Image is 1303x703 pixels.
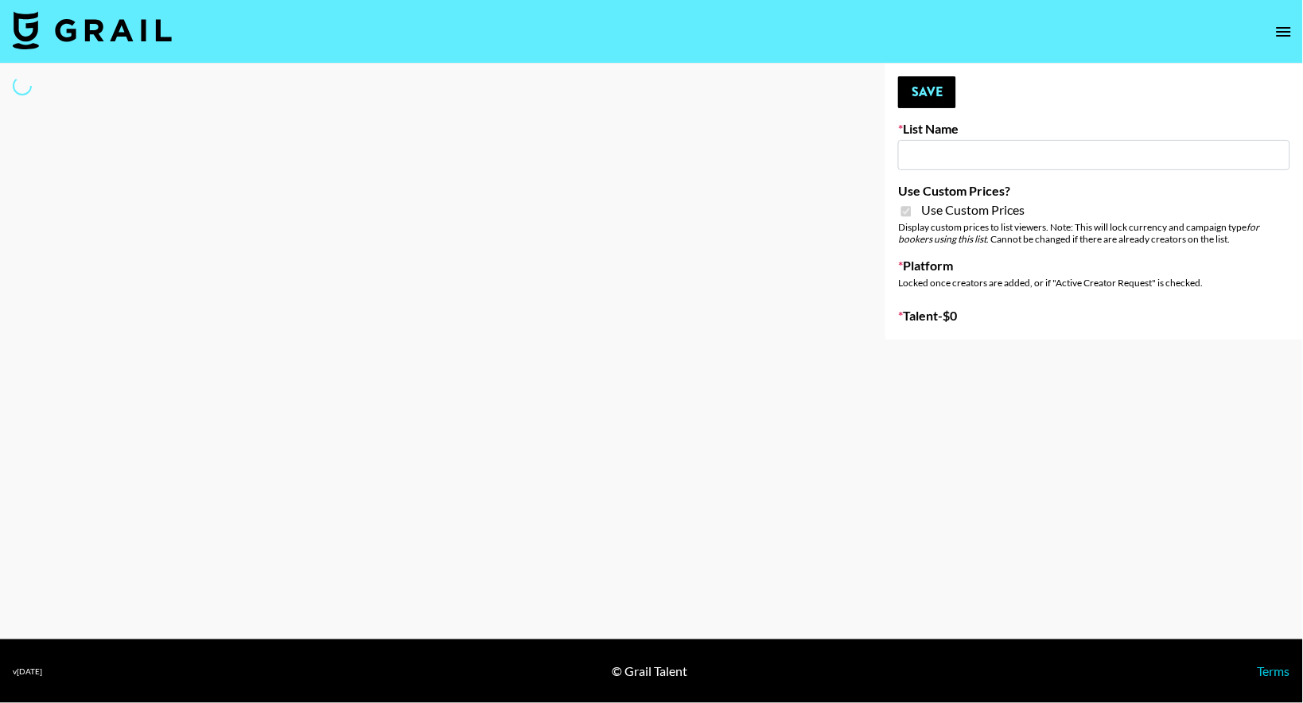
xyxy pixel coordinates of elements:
[1258,663,1290,678] a: Terms
[613,663,688,679] div: © Grail Talent
[898,76,956,108] button: Save
[898,221,1290,245] div: Display custom prices to list viewers. Note: This will lock currency and campaign type . Cannot b...
[898,277,1290,289] div: Locked once creators are added, or if "Active Creator Request" is checked.
[898,121,1290,137] label: List Name
[898,183,1290,199] label: Use Custom Prices?
[898,308,1290,324] label: Talent - $ 0
[898,221,1259,245] em: for bookers using this list
[1268,16,1300,48] button: open drawer
[13,666,42,677] div: v [DATE]
[921,202,1025,218] span: Use Custom Prices
[898,258,1290,274] label: Platform
[13,11,172,49] img: Grail Talent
